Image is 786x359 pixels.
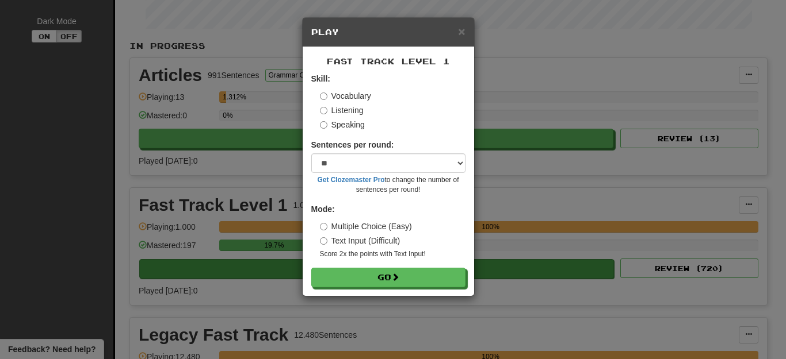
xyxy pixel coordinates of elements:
[311,26,466,38] h5: Play
[320,105,364,116] label: Listening
[320,92,327,100] input: Vocabulary
[320,107,327,114] input: Listening
[320,249,466,259] small: Score 2x the points with Text Input !
[327,56,450,66] span: Fast Track Level 1
[320,90,371,102] label: Vocabulary
[458,25,465,37] button: Close
[320,221,412,232] label: Multiple Choice (Easy)
[320,237,327,245] input: Text Input (Difficult)
[320,235,400,246] label: Text Input (Difficult)
[311,268,466,287] button: Go
[311,74,330,83] strong: Skill:
[311,204,335,214] strong: Mode:
[320,119,365,130] label: Speaking
[458,25,465,38] span: ×
[318,176,385,184] a: Get Clozemaster Pro
[320,223,327,230] input: Multiple Choice (Easy)
[320,121,327,129] input: Speaking
[311,175,466,195] small: to change the number of sentences per round!
[311,139,394,150] label: Sentences per round:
